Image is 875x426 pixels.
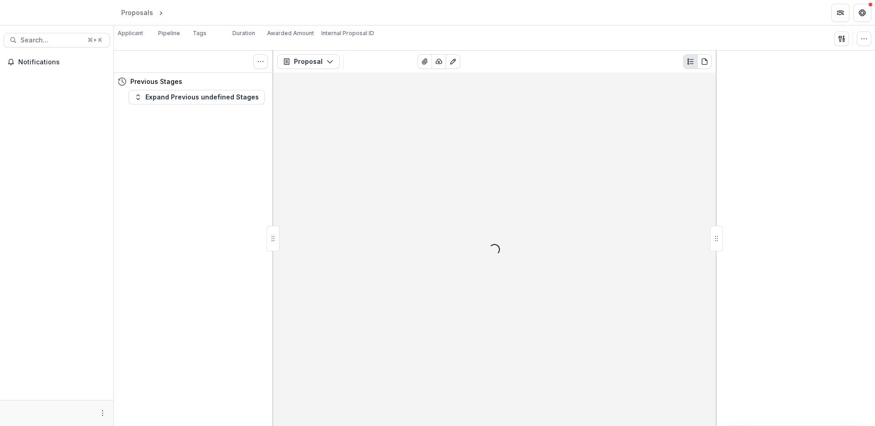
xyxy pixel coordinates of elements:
[267,29,314,37] p: Awarded Amount
[86,35,104,45] div: ⌘ + K
[118,29,143,37] p: Applicant
[18,58,106,66] span: Notifications
[130,77,182,86] h4: Previous Stages
[158,29,180,37] p: Pipeline
[97,408,108,419] button: More
[277,54,340,69] button: Proposal
[4,33,110,47] button: Search...
[253,54,268,69] button: Toggle View Cancelled Tasks
[4,55,110,69] button: Notifications
[417,54,432,69] button: View Attached Files
[121,8,153,17] div: Proposals
[118,6,157,19] a: Proposals
[193,29,206,37] p: Tags
[129,90,265,104] button: Expand Previous undefined Stages
[321,29,374,37] p: Internal Proposal ID
[853,4,871,22] button: Get Help
[697,54,712,69] button: PDF view
[21,36,82,44] span: Search...
[118,6,204,19] nav: breadcrumb
[232,29,255,37] p: Duration
[446,54,460,69] button: Edit as form
[831,4,849,22] button: Partners
[683,54,698,69] button: Plaintext view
